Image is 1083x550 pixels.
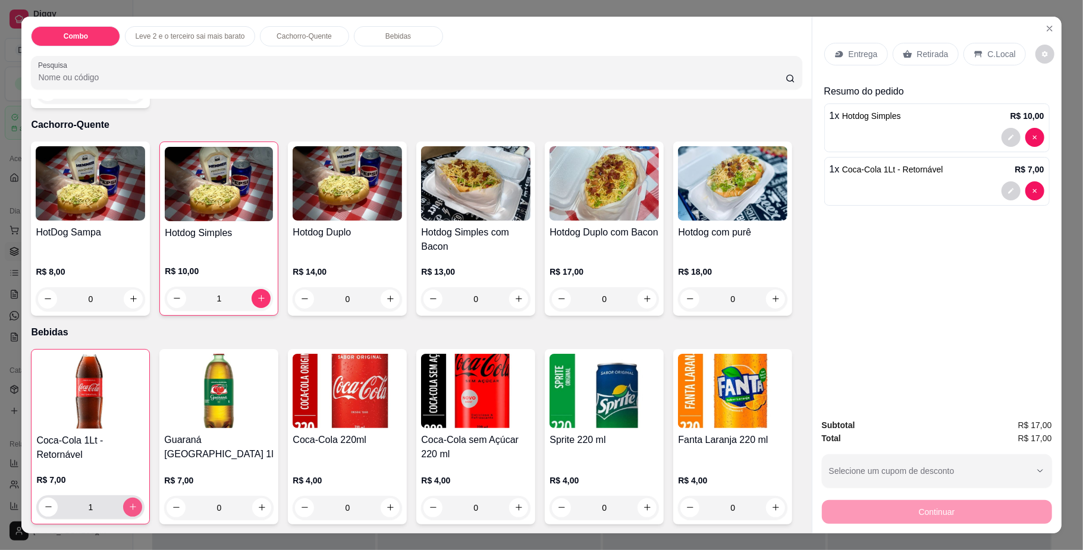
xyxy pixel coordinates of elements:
button: increase-product-quantity [381,498,400,517]
span: R$ 17,00 [1018,419,1052,432]
h4: Hotdog Duplo [293,225,402,240]
p: Retirada [917,48,949,60]
img: product-image [550,146,659,221]
p: R$ 7,00 [1015,164,1044,175]
p: Cachorro-Quente [277,32,332,41]
img: product-image [36,354,145,429]
p: R$ 7,00 [36,474,145,486]
input: Pesquisa [38,71,785,83]
button: decrease-product-quantity [1025,181,1044,200]
p: R$ 18,00 [678,266,787,278]
button: decrease-product-quantity [1025,128,1044,147]
label: Pesquisa [38,60,71,70]
button: increase-product-quantity [252,498,271,517]
button: decrease-product-quantity [295,498,314,517]
p: R$ 4,00 [550,474,659,486]
button: decrease-product-quantity [1002,181,1021,200]
h4: Fanta Laranja 220 ml [678,433,787,447]
h4: Hotdog com purê [678,225,787,240]
p: R$ 4,00 [421,474,530,486]
button: decrease-product-quantity [680,498,699,517]
h4: Hotdog Duplo com Bacon [550,225,659,240]
strong: Total [822,433,841,443]
button: decrease-product-quantity [167,498,186,517]
img: product-image [678,354,787,428]
button: decrease-product-quantity [552,498,571,517]
p: R$ 17,00 [550,266,659,278]
button: decrease-product-quantity [39,498,58,517]
button: increase-product-quantity [123,498,142,517]
h4: Coca-Cola 220ml [293,433,402,447]
img: product-image [36,146,145,221]
p: R$ 4,00 [293,474,402,486]
h4: Coca-Cola sem Açúcar 220 ml [421,433,530,461]
p: Bebidas [385,32,411,41]
span: Hotdog Simples [842,111,901,121]
img: product-image [421,354,530,428]
p: R$ 7,00 [164,474,274,486]
button: decrease-product-quantity [1035,45,1054,64]
h4: Hotdog Simples com Bacon [421,225,530,254]
p: R$ 14,00 [293,266,402,278]
button: Close [1040,19,1059,38]
p: R$ 13,00 [421,266,530,278]
p: 1 x [830,109,901,123]
img: product-image [678,146,787,221]
img: product-image [165,147,273,221]
button: increase-product-quantity [509,498,528,517]
button: decrease-product-quantity [1002,128,1021,147]
p: Leve 2 e o terceiro sai mais barato [135,32,244,41]
p: R$ 8,00 [36,266,145,278]
img: product-image [293,146,402,221]
p: Resumo do pedido [824,84,1050,99]
strong: Subtotal [822,420,855,430]
p: R$ 10,00 [1010,110,1044,122]
img: product-image [164,354,274,428]
p: Cachorro-Quente [31,118,802,132]
p: C.Local [988,48,1016,60]
p: Bebidas [31,325,802,340]
img: product-image [550,354,659,428]
span: Coca-Cola 1Lt - Retornável [842,165,943,174]
span: R$ 17,00 [1018,432,1052,445]
h4: HotDog Sampa [36,225,145,240]
h4: Sprite 220 ml [550,433,659,447]
button: increase-product-quantity [638,498,657,517]
p: R$ 4,00 [678,474,787,486]
h4: Guaraná [GEOGRAPHIC_DATA] 1l [164,433,274,461]
p: Entrega [849,48,878,60]
button: Selecione um cupom de desconto [822,454,1052,488]
p: 1 x [830,162,943,177]
h4: Coca-Cola 1Lt - Retornável [36,433,145,462]
img: product-image [421,146,530,221]
p: R$ 10,00 [165,265,273,277]
img: product-image [293,354,402,428]
h4: Hotdog Simples [165,226,273,240]
p: Combo [64,32,88,41]
button: increase-product-quantity [766,498,785,517]
button: decrease-product-quantity [423,498,442,517]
